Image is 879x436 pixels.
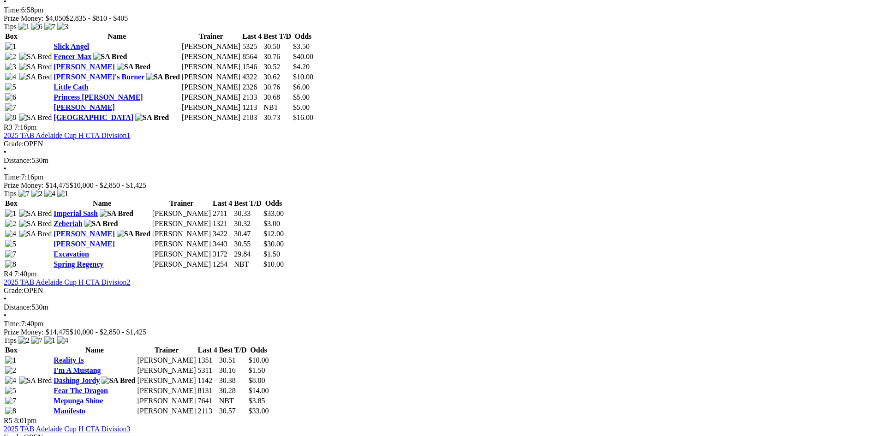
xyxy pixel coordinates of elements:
[212,229,233,239] td: 3422
[54,113,133,121] a: [GEOGRAPHIC_DATA]
[293,63,310,71] span: $4.20
[181,83,241,92] td: [PERSON_NAME]
[219,386,247,395] td: 30.28
[4,140,24,148] span: Grade:
[54,240,114,248] a: [PERSON_NAME]
[5,53,16,61] img: 2
[117,230,150,238] img: SA Bred
[4,303,875,311] div: 530m
[31,336,42,345] img: 7
[19,230,52,238] img: SA Bred
[19,53,52,61] img: SA Bred
[5,366,16,375] img: 2
[57,190,68,198] img: 1
[70,328,147,336] span: $10,000 - $2,850 - $1,425
[233,199,262,208] th: Best T/D
[242,62,262,72] td: 1546
[4,23,17,30] span: Tips
[117,63,150,71] img: SA Bred
[54,250,89,258] a: Excavation
[5,260,16,269] img: 8
[5,387,16,395] img: 5
[66,14,128,22] span: $2,835 - $810 - $405
[181,32,241,41] th: Trainer
[19,113,52,122] img: SA Bred
[219,366,247,375] td: 30.16
[5,63,16,71] img: 3
[212,219,233,228] td: 1321
[54,230,114,238] a: [PERSON_NAME]
[54,397,103,405] a: Mepunga Shine
[293,73,313,81] span: $10.00
[54,42,89,50] a: Slick Angel
[5,199,18,207] span: Box
[5,83,16,91] img: 5
[152,219,211,228] td: [PERSON_NAME]
[219,396,247,406] td: NBT
[54,93,143,101] a: Princess [PERSON_NAME]
[31,23,42,31] img: 6
[4,14,875,23] div: Prize Money: $4,050
[197,396,218,406] td: 7641
[4,165,6,173] span: •
[152,209,211,218] td: [PERSON_NAME]
[4,311,6,319] span: •
[5,113,16,122] img: 8
[181,42,241,51] td: [PERSON_NAME]
[197,356,218,365] td: 1351
[249,366,265,374] span: $1.50
[212,199,233,208] th: Last 4
[5,32,18,40] span: Box
[44,190,55,198] img: 4
[137,356,196,365] td: [PERSON_NAME]
[219,376,247,385] td: 30.38
[219,346,247,355] th: Best T/D
[233,229,262,239] td: 30.47
[293,53,313,60] span: $40.00
[14,123,37,131] span: 7:16pm
[152,229,211,239] td: [PERSON_NAME]
[233,209,262,218] td: 30.33
[54,356,84,364] a: Reality Is
[181,72,241,82] td: [PERSON_NAME]
[4,320,875,328] div: 7:40pm
[152,260,211,269] td: [PERSON_NAME]
[18,190,30,198] img: 7
[212,250,233,259] td: 3172
[19,63,52,71] img: SA Bred
[5,407,16,415] img: 8
[152,250,211,259] td: [PERSON_NAME]
[4,303,31,311] span: Distance:
[293,93,310,101] span: $5.00
[146,73,180,81] img: SA Bred
[263,240,284,248] span: $30.00
[5,356,16,364] img: 1
[242,42,262,51] td: 5325
[181,103,241,112] td: [PERSON_NAME]
[5,42,16,51] img: 1
[263,250,280,258] span: $1.50
[4,181,875,190] div: Prize Money: $14,475
[263,113,292,122] td: 30.73
[4,425,130,433] a: 2025 TAB Adelaide Cup H CTA Division3
[249,376,265,384] span: $8.00
[54,387,108,394] a: Fear The Dragon
[293,103,310,111] span: $5.00
[249,397,265,405] span: $3.85
[19,73,52,81] img: SA Bred
[242,93,262,102] td: 2133
[242,113,262,122] td: 2183
[197,346,218,355] th: Last 4
[54,366,101,374] a: I'm A Mustang
[212,260,233,269] td: 1254
[4,148,6,156] span: •
[4,6,875,14] div: 6:58pm
[263,260,284,268] span: $10.00
[249,356,269,364] span: $10.00
[44,23,55,31] img: 7
[4,156,875,165] div: 530m
[137,366,196,375] td: [PERSON_NAME]
[54,73,144,81] a: [PERSON_NAME]'s Burner
[197,386,218,395] td: 8131
[4,173,21,181] span: Time:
